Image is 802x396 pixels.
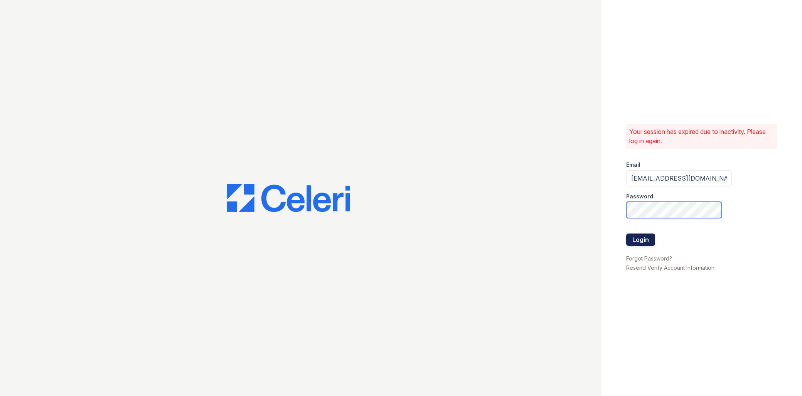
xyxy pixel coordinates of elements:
a: Forgot Password? [626,255,672,262]
a: Resend Verify Account Information [626,264,714,271]
label: Password [626,193,653,200]
button: Login [626,234,655,246]
p: Your session has expired due to inactivity. Please log in again. [629,127,774,146]
label: Email [626,161,640,169]
img: CE_Logo_Blue-a8612792a0a2168367f1c8372b55b34899dd931a85d93a1a3d3e32e68fde9ad4.png [227,184,350,212]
